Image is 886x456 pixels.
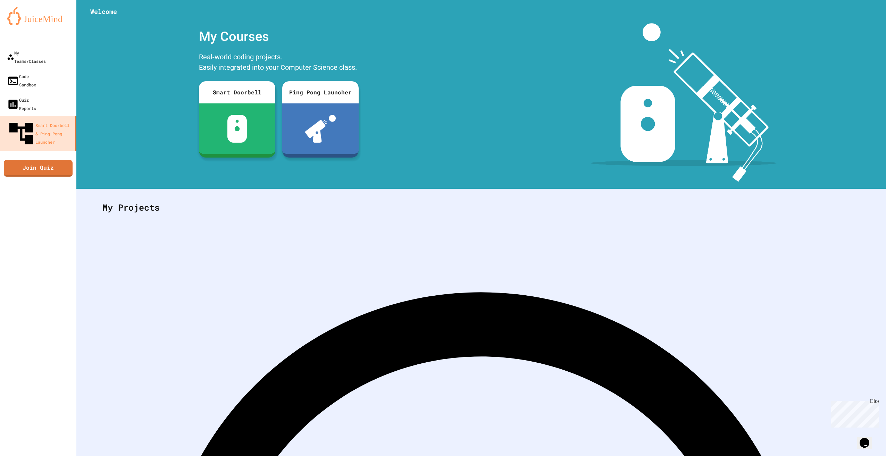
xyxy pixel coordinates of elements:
[227,115,247,143] img: sdb-white.svg
[195,23,362,50] div: My Courses
[7,49,46,65] div: My Teams/Classes
[591,23,777,182] img: banner-image-my-projects.png
[7,96,36,112] div: Quiz Reports
[7,7,69,25] img: logo-orange.svg
[195,50,362,76] div: Real-world coding projects. Easily integrated into your Computer Science class.
[7,119,72,148] div: Smart Doorbell & Ping Pong Launcher
[828,398,879,428] iframe: chat widget
[3,3,48,44] div: Chat with us now!Close
[4,160,73,177] a: Join Quiz
[857,428,879,449] iframe: chat widget
[305,115,336,143] img: ppl-with-ball.png
[282,81,359,103] div: Ping Pong Launcher
[199,81,275,103] div: Smart Doorbell
[95,194,867,221] div: My Projects
[7,72,36,89] div: Code Sandbox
